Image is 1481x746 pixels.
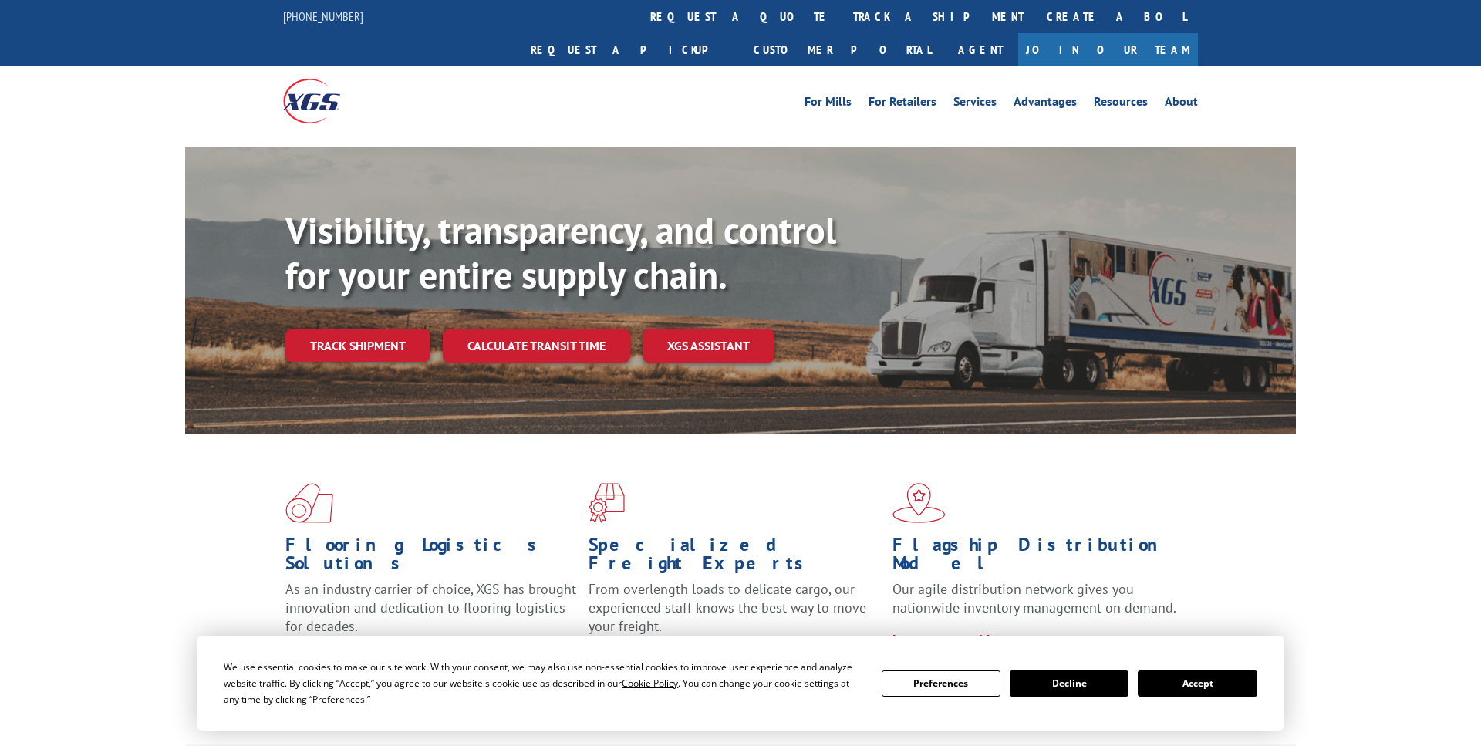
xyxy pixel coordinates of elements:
[953,96,997,113] a: Services
[1165,96,1198,113] a: About
[622,677,678,690] span: Cookie Policy
[943,33,1018,66] a: Agent
[443,329,630,363] a: Calculate transit time
[1018,33,1198,66] a: Join Our Team
[892,580,1176,616] span: Our agile distribution network gives you nationwide inventory management on demand.
[805,96,852,113] a: For Mills
[519,33,742,66] a: Request a pickup
[285,483,333,523] img: xgs-icon-total-supply-chain-intelligence-red
[869,96,936,113] a: For Retailers
[589,580,880,649] p: From overlength loads to delicate cargo, our experienced staff knows the best way to move your fr...
[589,483,625,523] img: xgs-icon-focused-on-flooring-red
[285,580,576,635] span: As an industry carrier of choice, XGS has brought innovation and dedication to flooring logistics...
[643,329,774,363] a: XGS ASSISTANT
[892,483,946,523] img: xgs-icon-flagship-distribution-model-red
[1014,96,1077,113] a: Advantages
[589,535,880,580] h1: Specialized Freight Experts
[892,631,1085,649] a: Learn More >
[285,535,577,580] h1: Flooring Logistics Solutions
[882,670,1000,697] button: Preferences
[892,535,1184,580] h1: Flagship Distribution Model
[224,659,862,707] div: We use essential cookies to make our site work. With your consent, we may also use non-essential ...
[312,693,365,706] span: Preferences
[283,8,363,24] a: [PHONE_NUMBER]
[1010,670,1128,697] button: Decline
[197,636,1284,731] div: Cookie Consent Prompt
[285,329,430,362] a: Track shipment
[742,33,943,66] a: Customer Portal
[1138,670,1257,697] button: Accept
[1094,96,1148,113] a: Resources
[285,206,836,299] b: Visibility, transparency, and control for your entire supply chain.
